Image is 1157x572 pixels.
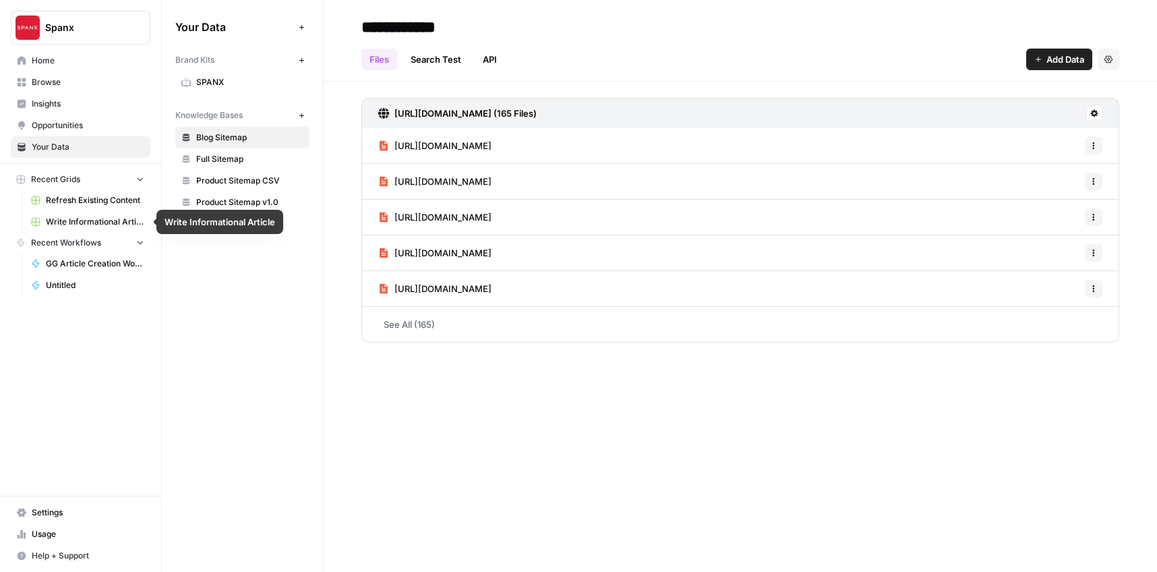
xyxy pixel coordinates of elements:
span: Spanx [45,21,127,34]
span: Settings [32,507,144,519]
a: [URL][DOMAIN_NAME] [378,200,492,235]
button: Add Data [1026,49,1092,70]
a: [URL][DOMAIN_NAME] [378,271,492,306]
a: Full Sitemap [175,148,309,170]
span: Usage [32,528,144,540]
span: Refresh Existing Content [46,194,144,206]
a: Untitled [25,275,150,296]
span: Home [32,55,144,67]
a: Settings [11,502,150,523]
span: [URL][DOMAIN_NAME] [394,139,492,152]
a: See All (165) [361,307,1119,342]
a: [URL][DOMAIN_NAME] (165 Files) [378,98,537,128]
button: Recent Grids [11,169,150,190]
span: Brand Kits [175,54,214,66]
span: Full Sitemap [196,153,303,165]
a: Your Data [11,136,150,158]
span: Recent Workflows [31,237,101,249]
img: Spanx Logo [16,16,40,40]
a: Usage [11,523,150,545]
span: Insights [32,98,144,110]
span: Write Informational Article [46,216,144,228]
span: [URL][DOMAIN_NAME] [394,175,492,188]
span: [URL][DOMAIN_NAME] [394,246,492,260]
a: [URL][DOMAIN_NAME] [378,128,492,163]
button: Help + Support [11,545,150,567]
span: Product Sitemap CSV [196,175,303,187]
span: Your Data [32,141,144,153]
a: Refresh Existing Content [25,190,150,211]
span: [URL][DOMAIN_NAME] [394,210,492,224]
a: Blog Sitemap [175,127,309,148]
span: Untitled [46,279,144,291]
a: [URL][DOMAIN_NAME] [378,164,492,199]
span: Browse [32,76,144,88]
a: Browse [11,71,150,93]
span: Add Data [1046,53,1084,66]
button: Workspace: Spanx [11,11,150,45]
a: Insights [11,93,150,115]
button: Recent Workflows [11,233,150,253]
span: Help + Support [32,550,144,562]
a: API [475,49,505,70]
span: Recent Grids [31,173,80,185]
span: SPANX [196,76,303,88]
span: Opportunities [32,119,144,132]
span: Knowledge Bases [175,109,243,121]
a: Search Test [403,49,469,70]
span: [URL][DOMAIN_NAME] [394,282,492,295]
a: SPANX [175,71,309,93]
a: Product Sitemap CSV [175,170,309,192]
h3: [URL][DOMAIN_NAME] (165 Files) [394,107,537,120]
a: Write Informational Article [25,211,150,233]
a: Opportunities [11,115,150,136]
a: Home [11,50,150,71]
span: Blog Sitemap [196,132,303,144]
span: GG Article Creation Workflow [46,258,144,270]
a: GG Article Creation Workflow [25,253,150,275]
span: Your Data [175,19,293,35]
a: Files [361,49,397,70]
a: [URL][DOMAIN_NAME] [378,235,492,270]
